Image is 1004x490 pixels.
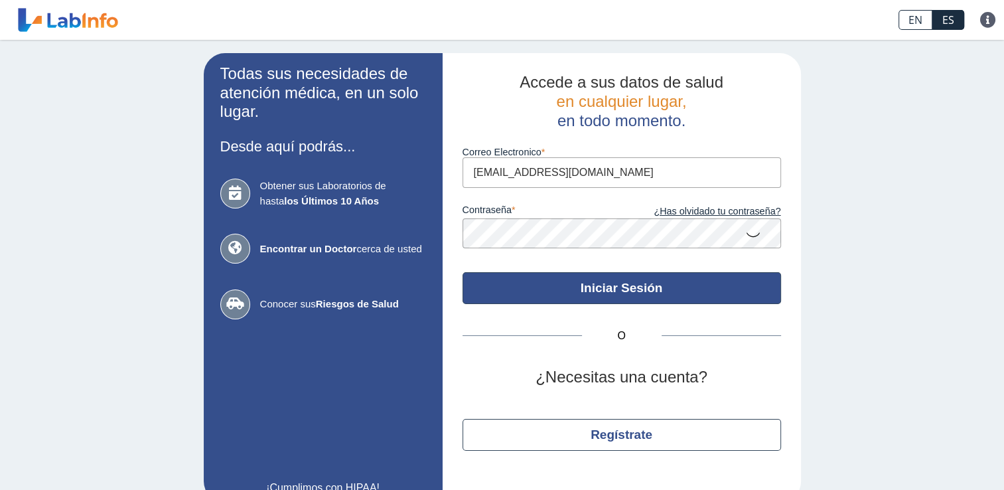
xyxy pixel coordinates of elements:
[260,242,426,257] span: cerca de usted
[557,112,685,129] span: en todo momento.
[260,297,426,312] span: Conocer sus
[556,92,686,110] span: en cualquier lugar,
[220,64,426,122] h2: Todas sus necesidades de atención médica, en un solo lugar.
[898,10,932,30] a: EN
[622,204,781,219] a: ¿Has olvidado tu contraseña?
[463,368,781,387] h2: ¿Necesitas una cuenta?
[932,10,964,30] a: ES
[284,195,379,206] b: los Últimos 10 Años
[463,147,781,157] label: Correo Electronico
[260,243,357,254] b: Encontrar un Doctor
[220,138,426,155] h3: Desde aquí podrás...
[463,419,781,451] button: Regístrate
[520,73,723,91] span: Accede a sus datos de salud
[260,179,426,208] span: Obtener sus Laboratorios de hasta
[582,328,662,344] span: O
[463,272,781,304] button: Iniciar Sesión
[316,298,399,309] b: Riesgos de Salud
[463,204,622,219] label: contraseña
